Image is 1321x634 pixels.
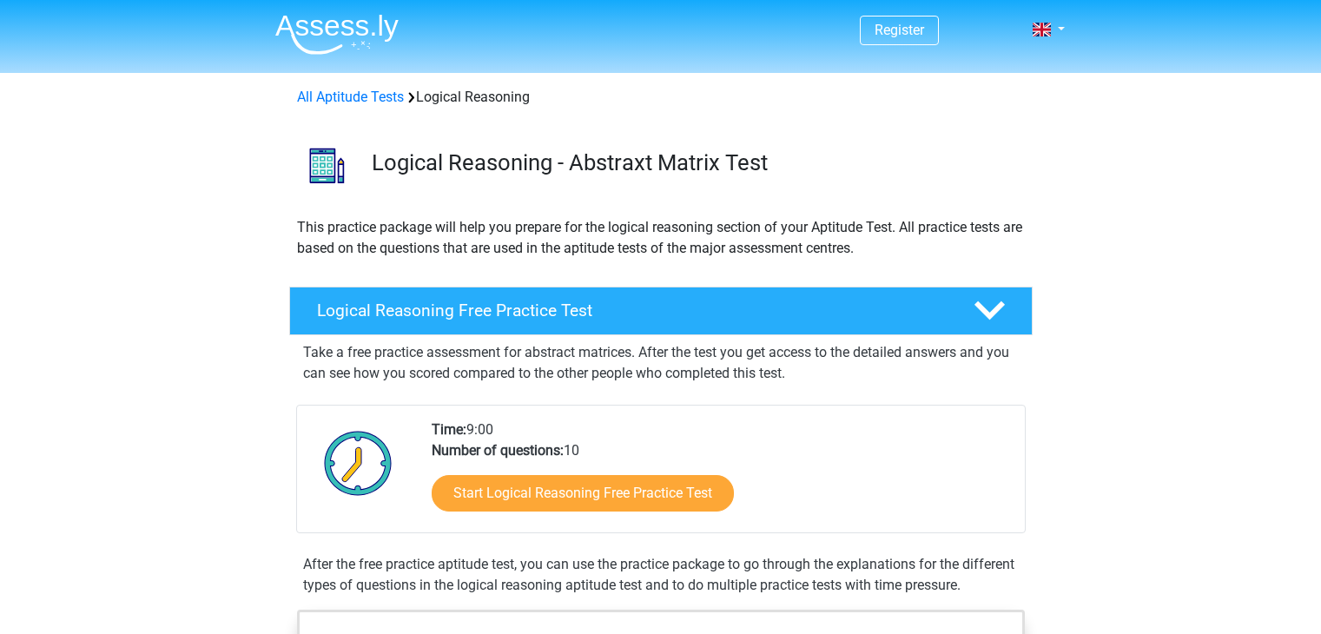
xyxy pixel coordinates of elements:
[432,442,564,459] b: Number of questions:
[282,287,1040,335] a: Logical Reasoning Free Practice Test
[432,475,734,512] a: Start Logical Reasoning Free Practice Test
[875,22,924,38] a: Register
[419,419,1024,532] div: 9:00 10
[290,87,1032,108] div: Logical Reasoning
[275,14,399,55] img: Assessly
[432,421,466,438] b: Time:
[296,554,1026,596] div: After the free practice aptitude test, you can use the practice package to go through the explana...
[290,129,364,202] img: logical reasoning
[317,300,946,320] h4: Logical Reasoning Free Practice Test
[297,217,1025,259] p: This practice package will help you prepare for the logical reasoning section of your Aptitude Te...
[303,342,1019,384] p: Take a free practice assessment for abstract matrices. After the test you get access to the detai...
[314,419,402,506] img: Clock
[372,149,1019,176] h3: Logical Reasoning - Abstraxt Matrix Test
[297,89,404,105] a: All Aptitude Tests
